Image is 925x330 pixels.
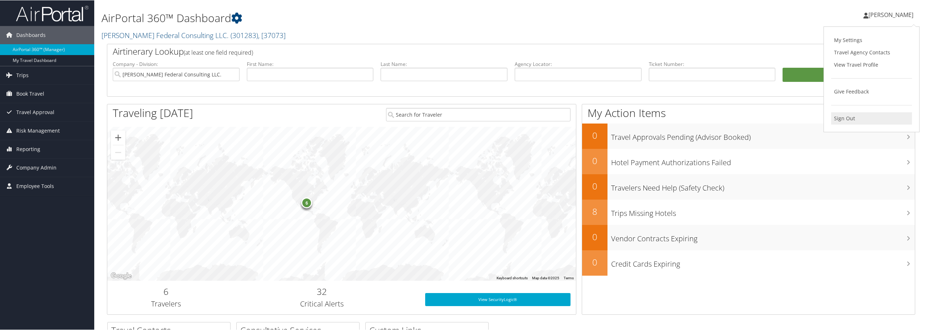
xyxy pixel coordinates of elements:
h3: Trips Missing Hotels [611,204,915,218]
a: Terms (opens in new tab) [564,276,574,280]
span: Employee Tools [16,177,54,195]
span: Book Travel [16,84,44,103]
a: 0Hotel Payment Authorizations Failed [582,149,915,174]
h3: Travel Approvals Pending (Advisor Booked) [611,128,915,142]
span: Dashboards [16,26,46,44]
button: Search [783,67,909,82]
span: (at least one field required) [184,48,253,56]
h2: 8 [582,205,607,217]
h2: 6 [113,285,219,297]
h3: Travelers Need Help (Safety Check) [611,179,915,193]
h3: Credit Cards Expiring [611,255,915,269]
a: My Settings [831,34,912,46]
a: View Travel Profile [831,58,912,71]
h2: 0 [582,129,607,141]
div: 6 [302,197,312,208]
img: Google [109,271,133,280]
button: Zoom out [111,145,125,159]
span: , [ 37073 ] [258,30,286,40]
a: 0Vendor Contracts Expiring [582,225,915,250]
span: Travel Approval [16,103,54,121]
a: [PERSON_NAME] Federal Consulting LLC. [101,30,286,40]
label: First Name: [247,60,374,67]
h2: 0 [582,256,607,268]
span: Company Admin [16,158,57,176]
span: [PERSON_NAME] [868,11,913,18]
input: Search for Traveler [386,108,571,121]
img: airportal-logo.png [16,5,88,22]
h2: Airtinerary Lookup [113,45,842,57]
span: Map data ©2025 [532,276,559,280]
a: 0Travel Approvals Pending (Advisor Booked) [582,123,915,149]
h2: 32 [230,285,414,297]
label: Ticket Number: [649,60,776,67]
h3: Hotel Payment Authorizations Failed [611,154,915,167]
a: View SecurityLogic® [425,293,571,306]
h2: 0 [582,180,607,192]
h3: Travelers [113,298,219,309]
a: Open this area in Google Maps (opens a new window) [109,271,133,280]
h2: 0 [582,154,607,167]
span: Risk Management [16,121,60,139]
a: 0Credit Cards Expiring [582,250,915,275]
h1: AirPortal 360™ Dashboard [101,10,648,25]
button: Zoom in [111,130,125,145]
a: [PERSON_NAME] [863,4,921,25]
label: Last Name: [381,60,507,67]
span: ( 301283 ) [231,30,258,40]
a: Sign Out [831,112,912,124]
a: 0Travelers Need Help (Safety Check) [582,174,915,199]
span: Reporting [16,140,40,158]
h3: Vendor Contracts Expiring [611,230,915,243]
label: Company - Division: [113,60,240,67]
h3: Critical Alerts [230,298,414,309]
button: Keyboard shortcuts [497,275,528,280]
h2: 0 [582,230,607,243]
label: Agency Locator: [515,60,642,67]
h1: My Action Items [582,105,915,120]
h1: Traveling [DATE] [113,105,193,120]
a: Travel Agency Contacts [831,46,912,58]
a: Give Feedback [831,85,912,97]
a: 8Trips Missing Hotels [582,199,915,225]
span: Trips [16,66,29,84]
